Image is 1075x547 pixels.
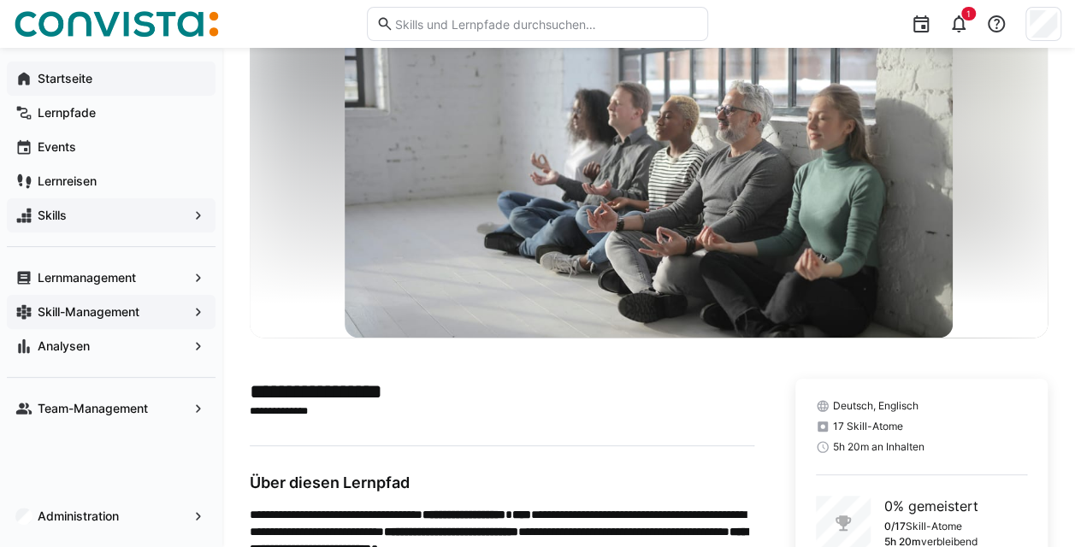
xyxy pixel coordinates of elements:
span: 1 [966,9,971,19]
span: Deutsch, Englisch [833,399,918,413]
input: Skills und Lernpfade durchsuchen… [393,16,699,32]
h3: Über diesen Lernpfad [250,473,754,492]
p: Skill-Atome [906,520,962,533]
p: 0% gemeistert [884,496,978,516]
p: 0/17 [884,520,906,533]
span: 17 Skill-Atome [833,420,903,433]
span: 5h 20m an Inhalten [833,440,924,454]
